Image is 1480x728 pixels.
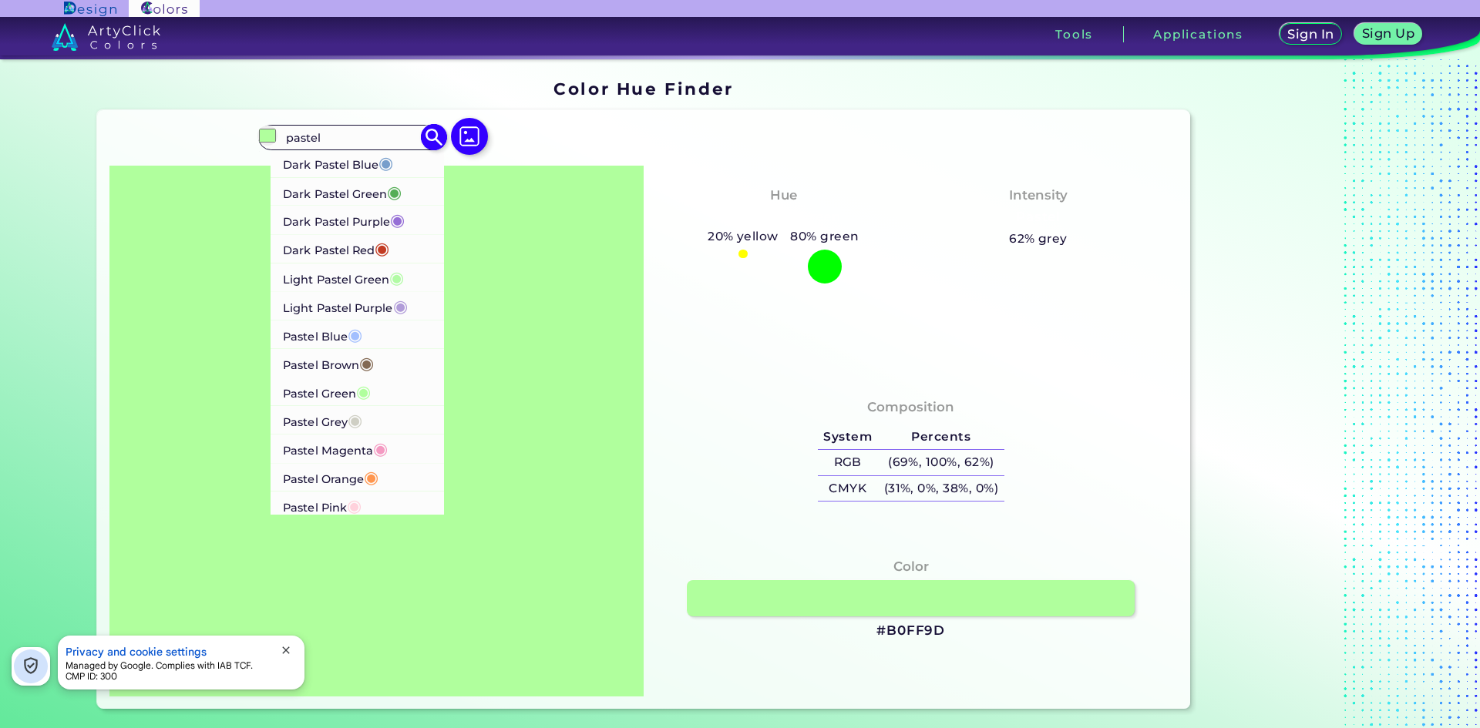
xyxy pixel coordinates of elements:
h5: 20% yellow [701,226,784,247]
img: ArtyClick Design logo [64,2,116,16]
h5: Sign In [1290,29,1332,40]
h4: Color [893,555,929,578]
p: Pastel Grey [283,405,362,434]
h5: (31%, 0%, 38%, 0%) [878,476,1004,502]
h5: CMYK [818,476,878,502]
span: ◉ [359,352,374,372]
h5: 62% grey [1009,229,1068,249]
h5: Percents [878,424,1004,450]
span: ◉ [348,324,362,344]
span: ◉ [348,409,362,429]
p: Light Pastel Purple [283,291,408,320]
span: ◉ [374,438,388,458]
h4: Intensity [1009,184,1068,206]
p: Dark Pastel Purple [283,206,405,234]
p: Light Pastel Green [283,263,405,291]
h5: 80% green [785,226,866,247]
h1: Color Hue Finder [553,77,733,100]
p: Dark Pastel Red [283,234,389,263]
img: icon picture [451,118,488,155]
span: ◉ [390,267,405,287]
p: Dark Pastel Blue [283,149,393,177]
span: ◉ [347,495,362,515]
span: ◉ [356,381,371,401]
input: type color.. [280,127,423,148]
span: ◉ [375,238,390,258]
p: Pastel Pink [283,491,362,520]
a: Sign Up [1357,25,1418,44]
h5: Sign Up [1364,28,1412,39]
h3: Tools [1055,29,1093,40]
img: logo_artyclick_colors_white.svg [52,23,160,51]
h5: (69%, 100%, 62%) [878,450,1004,475]
span: ◉ [393,295,408,315]
p: Pastel Blue [283,320,362,348]
p: Pastel Green [283,377,371,405]
p: Dark Pastel Green [283,177,402,206]
a: Sign In [1282,25,1339,44]
p: Pastel Orange [283,463,378,491]
span: ◉ [379,153,394,173]
h5: RGB [818,450,878,475]
span: ◉ [364,467,378,487]
img: icon search [421,124,448,151]
p: Pastel Brown [283,348,374,377]
span: ◉ [391,210,405,230]
span: ◉ [388,181,402,201]
h4: Hue [770,184,797,206]
h3: Applications [1153,29,1243,40]
h3: Yellowish Green [718,208,848,226]
h3: Pastel [1010,208,1068,226]
h5: System [818,424,878,450]
p: Pastel Magenta [283,434,388,462]
h3: #B0FF9D [876,622,945,640]
iframe: Advertisement [1196,74,1389,715]
h4: Composition [867,396,954,418]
